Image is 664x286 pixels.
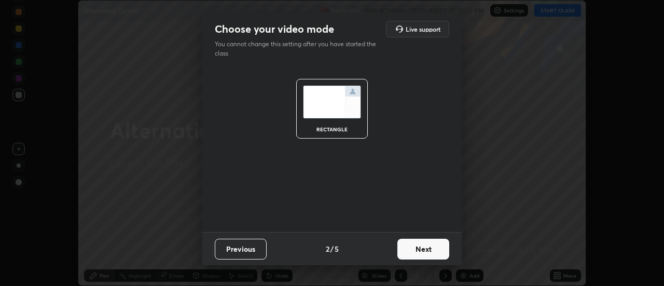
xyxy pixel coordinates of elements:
h5: Live support [406,26,440,32]
img: normalScreenIcon.ae25ed63.svg [303,86,361,118]
h4: / [330,243,334,254]
h4: 2 [326,243,329,254]
p: You cannot change this setting after you have started the class [215,39,383,58]
h2: Choose your video mode [215,22,334,36]
button: Previous [215,239,267,260]
button: Next [397,239,449,260]
h4: 5 [335,243,339,254]
div: rectangle [311,127,353,132]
